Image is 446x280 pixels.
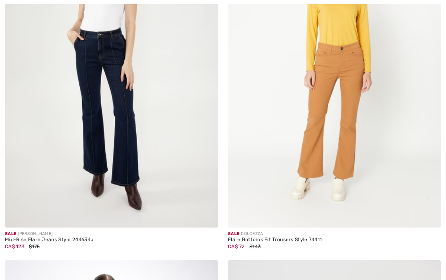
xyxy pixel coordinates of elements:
[228,231,441,237] div: DOLCEZZA
[29,244,40,249] span: $175
[5,231,16,236] span: Sale
[5,231,218,237] div: [PERSON_NAME]
[249,244,261,249] span: $143
[5,244,24,249] span: CA$ 123
[5,237,218,243] div: Mid-Rise Flare Jeans Style 244634u
[228,244,245,249] span: CA$ 72
[228,231,239,236] span: Sale
[228,237,441,243] div: Flare Bottoms Fit Trousers Style 74411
